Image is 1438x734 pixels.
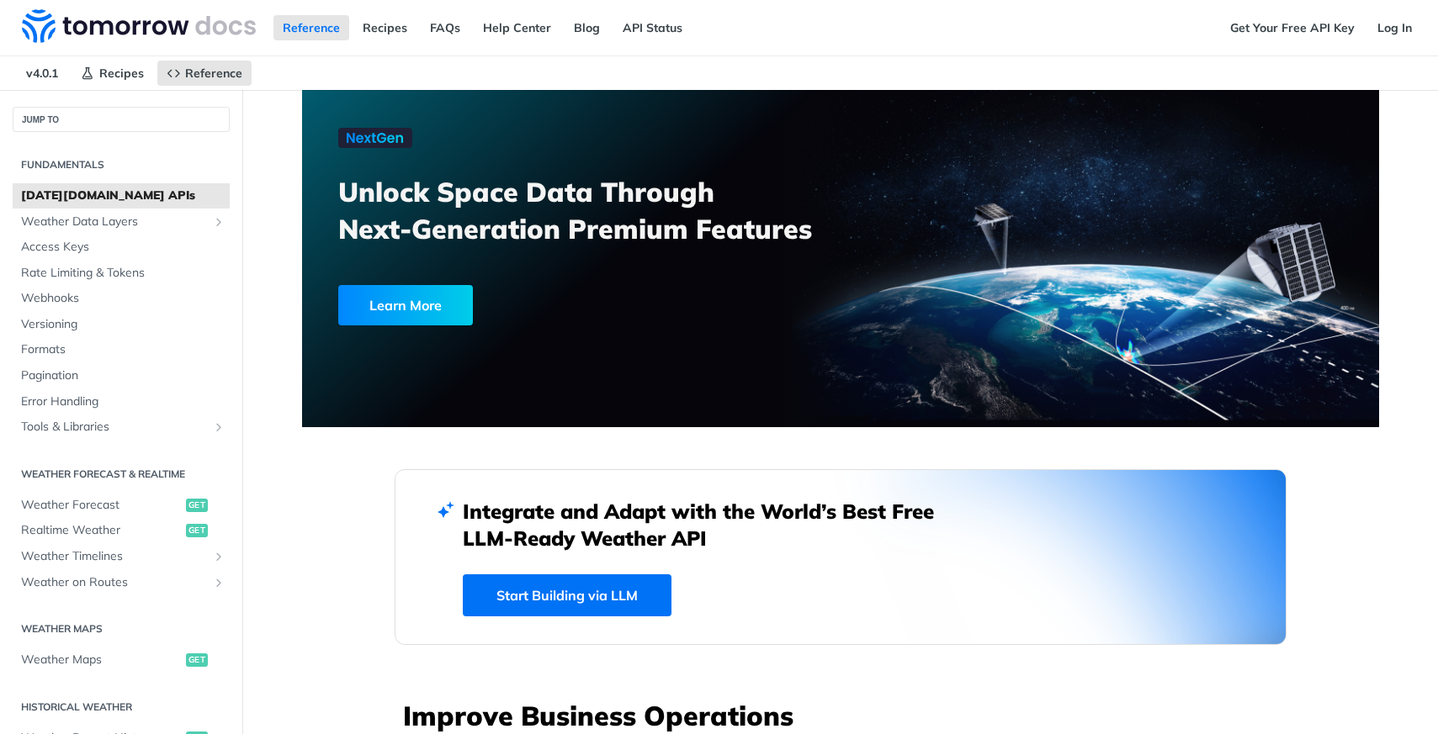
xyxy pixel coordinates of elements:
a: Log In [1368,15,1421,40]
span: Recipes [99,66,144,81]
a: Weather TimelinesShow subpages for Weather Timelines [13,544,230,569]
h2: Historical Weather [13,700,230,715]
a: Pagination [13,363,230,388]
a: Versioning [13,312,230,337]
a: API Status [613,15,692,40]
h3: Unlock Space Data Through Next-Generation Premium Features [338,173,859,247]
h2: Integrate and Adapt with the World’s Best Free LLM-Ready Weather API [463,498,959,552]
a: Formats [13,337,230,362]
a: Error Handling [13,389,230,415]
span: Error Handling [21,393,226,410]
span: Pagination [21,367,226,384]
span: Access Keys [21,239,226,256]
a: Recipes [72,61,153,86]
a: Webhooks [13,286,230,311]
button: Show subpages for Tools & Libraries [212,420,226,434]
a: Weather Mapsget [13,647,230,673]
a: Tools & LibrariesShow subpages for Tools & Libraries [13,415,230,440]
a: Weather Forecastget [13,493,230,518]
span: Realtime Weather [21,522,182,539]
div: Learn More [338,285,473,325]
h2: Weather Forecast & realtime [13,467,230,482]
a: [DATE][DOMAIN_NAME] APIs [13,183,230,209]
span: get [186,524,208,537]
span: [DATE][DOMAIN_NAME] APIs [21,187,226,204]
a: Weather on RoutesShow subpages for Weather on Routes [13,570,230,595]
span: Weather Data Layers [21,214,208,230]
a: Realtime Weatherget [13,518,230,543]
a: Recipes [353,15,417,40]
span: Weather Forecast [21,497,182,514]
span: get [186,653,208,667]
button: JUMP TO [13,107,230,132]
a: Rate Limiting & Tokens [13,261,230,286]
h3: Improve Business Operations [403,697,1287,734]
button: Show subpages for Weather on Routes [212,576,226,589]
span: Formats [21,341,226,358]
span: get [186,499,208,512]
a: Access Keys [13,235,230,260]
span: Webhooks [21,290,226,307]
a: Weather Data LayersShow subpages for Weather Data Layers [13,209,230,235]
a: Reference [273,15,349,40]
a: Reference [157,61,252,86]
span: Weather Maps [21,652,182,668]
span: Tools & Libraries [21,419,208,436]
a: Learn More [338,285,755,325]
span: Weather on Routes [21,574,208,591]
a: Blog [565,15,609,40]
h2: Weather Maps [13,621,230,636]
span: v4.0.1 [17,61,67,86]
h2: Fundamentals [13,157,230,172]
span: Reference [185,66,242,81]
img: NextGen [338,128,412,148]
a: Get Your Free API Key [1221,15,1364,40]
a: Help Center [474,15,560,40]
span: Versioning [21,316,226,333]
button: Show subpages for Weather Data Layers [212,215,226,229]
span: Rate Limiting & Tokens [21,265,226,282]
a: Start Building via LLM [463,574,671,616]
button: Show subpages for Weather Timelines [212,550,226,563]
img: Tomorrow.io Weather API Docs [22,9,256,43]
a: FAQs [421,15,470,40]
span: Weather Timelines [21,548,208,565]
